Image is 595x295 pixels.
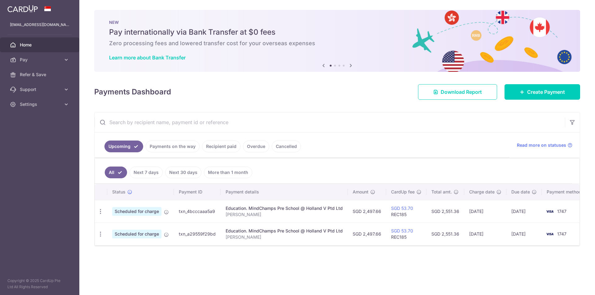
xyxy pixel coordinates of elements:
td: txn_a29559f29bd [174,223,221,245]
span: Settings [20,101,61,107]
span: CardUp fee [391,189,415,195]
th: Payment method [542,184,589,200]
a: Payments on the way [146,141,200,152]
td: REC185 [386,200,426,223]
span: Refer & Save [20,72,61,78]
h6: Zero processing fees and lowered transfer cost for your overseas expenses [109,40,565,47]
a: Next 7 days [130,167,163,178]
span: Create Payment [527,88,565,96]
span: Scheduled for charge [112,207,161,216]
a: SGD 53.70 [391,206,413,211]
span: Total amt. [431,189,452,195]
td: SGD 2,497.66 [348,200,386,223]
div: Education. MindChamps Pre School @ Holland V Ptd Ltd [226,228,343,234]
img: Bank Card [544,208,556,215]
span: Home [20,42,61,48]
h5: Pay internationally via Bank Transfer at $0 fees [109,27,565,37]
span: Scheduled for charge [112,230,161,238]
td: SGD 2,551.36 [426,223,464,245]
td: REC185 [386,223,426,245]
td: [DATE] [506,223,542,245]
span: Download Report [441,88,482,96]
span: Pay [20,57,61,63]
a: Cancelled [272,141,301,152]
span: Charge date [469,189,495,195]
a: Recipient paid [202,141,240,152]
td: [DATE] [464,200,506,223]
img: CardUp [7,5,38,12]
a: Overdue [243,141,269,152]
a: Next 30 days [165,167,201,178]
a: SGD 53.70 [391,228,413,233]
td: txn_4bcccaaa5a9 [174,200,221,223]
td: SGD 2,497.66 [348,223,386,245]
td: [DATE] [464,223,506,245]
img: Bank transfer banner [94,10,580,72]
th: Payment ID [174,184,221,200]
input: Search by recipient name, payment id or reference [95,112,565,132]
a: Learn more about Bank Transfer [109,54,186,61]
p: NEW [109,20,565,25]
a: More than 1 month [204,167,252,178]
p: [PERSON_NAME] [226,211,343,218]
img: Bank Card [544,230,556,238]
span: 1747 [557,231,566,236]
a: Create Payment [505,84,580,100]
a: Read more on statuses [517,142,572,148]
h4: Payments Dashboard [94,86,171,98]
td: SGD 2,551.36 [426,200,464,223]
th: Payment details [221,184,348,200]
span: 1747 [557,209,566,214]
span: Support [20,86,61,93]
p: [EMAIL_ADDRESS][DOMAIN_NAME] [10,22,69,28]
span: Amount [353,189,368,195]
a: Upcoming [104,141,143,152]
a: All [105,167,127,178]
a: Download Report [418,84,497,100]
span: Due date [511,189,530,195]
div: Education. MindChamps Pre School @ Holland V Ptd Ltd [226,205,343,211]
td: [DATE] [506,200,542,223]
span: Read more on statuses [517,142,566,148]
span: Status [112,189,126,195]
p: [PERSON_NAME] [226,234,343,240]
